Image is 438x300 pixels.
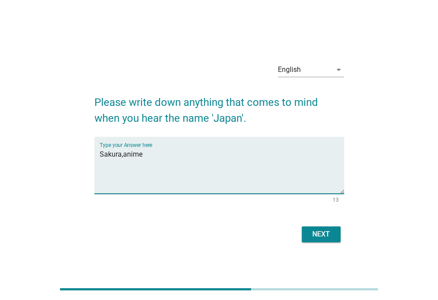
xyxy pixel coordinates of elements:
[333,197,339,202] div: 13
[94,86,344,126] h2: Please write down anything that comes to mind when you hear the name 'Japan'.
[100,147,344,194] textarea: Type your Answer here
[302,226,341,242] button: Next
[278,66,301,74] div: English
[309,229,333,240] div: Next
[333,64,344,75] i: arrow_drop_down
